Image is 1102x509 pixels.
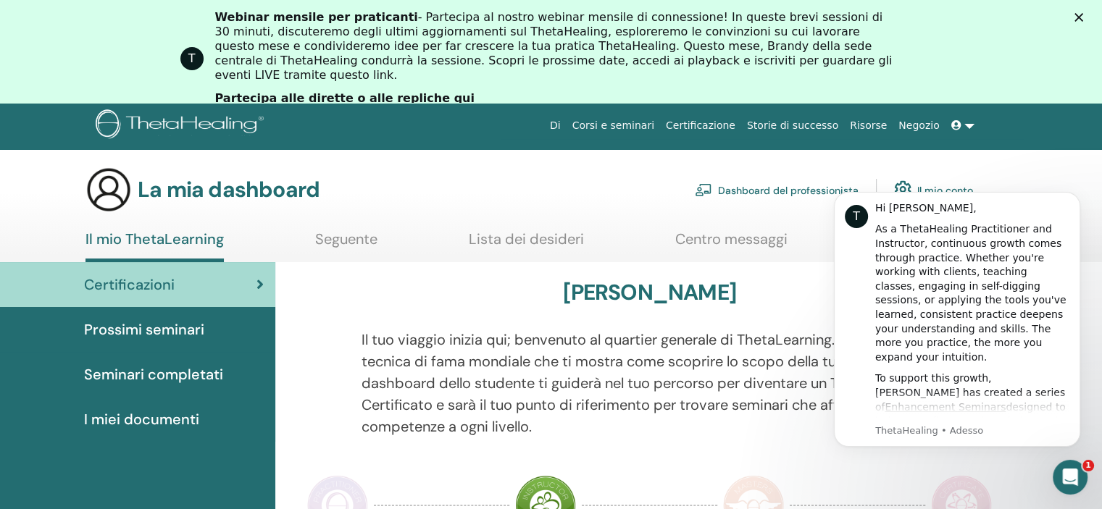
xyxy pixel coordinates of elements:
[188,51,196,65] font: T
[215,10,893,82] font: - Partecipa al nostro webinar mensile di connessione! In queste brevi sessioni di 30 minuti, disc...
[63,251,257,264] p: Message from ThetaHealing, sent Adesso
[666,119,735,131] font: Certificazione
[567,112,660,139] a: Corsi e seminari
[362,330,935,436] font: Il tuo viaggio inizia qui; benvenuto al quartier generale di ThetaLearning. Impara la tecnica di ...
[1085,460,1091,470] font: 1
[893,112,945,139] a: Negozio
[96,109,269,142] img: logo.png
[747,119,838,131] font: Storie di successo
[1053,460,1088,495] iframe: Chat intercom in diretta
[85,230,224,248] font: Il mio ThetaLearning
[215,91,475,105] font: Partecipa alle dirette o alle repliche qui
[1074,13,1089,22] div: Chiudi
[215,91,475,107] a: Partecipa alle dirette o alle repliche qui
[84,320,204,339] font: Prossimi seminari
[850,119,887,131] font: Risorse
[718,183,859,196] font: Dashboard del professionista
[85,230,224,262] a: Il mio ThetaLearning
[84,275,175,294] font: Certificazioni
[73,227,194,239] a: Enhancement Seminars
[63,198,257,354] div: To support this growth, [PERSON_NAME] has created a series of designed to help you refine your kn...
[563,278,736,306] font: [PERSON_NAME]
[138,175,320,203] font: La mia dashboard
[469,230,584,248] font: Lista dei desideri
[660,112,741,139] a: Certificazione
[315,230,377,258] a: Seguente
[315,230,377,248] font: Seguente
[675,230,788,258] a: Centro messaggi
[675,230,788,248] font: Centro messaggi
[215,10,418,24] font: Webinar mensile per praticanti
[898,119,939,131] font: Negozio
[469,230,584,258] a: Lista dei desideri
[84,365,223,384] font: Seminari completati
[572,119,654,131] font: Corsi e seminari
[695,183,712,196] img: chalkboard-teacher.svg
[85,167,132,213] img: generic-user-icon.jpg
[544,112,567,139] a: Di
[844,112,893,139] a: Risorse
[695,173,859,205] a: Dashboard del professionista
[812,174,1102,502] iframe: Messaggio notifiche interfono
[741,112,844,139] a: Storie di successo
[180,47,204,70] div: Immagine del profilo per ThetaHealing
[550,119,561,131] font: Di
[84,410,199,429] font: I miei documenti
